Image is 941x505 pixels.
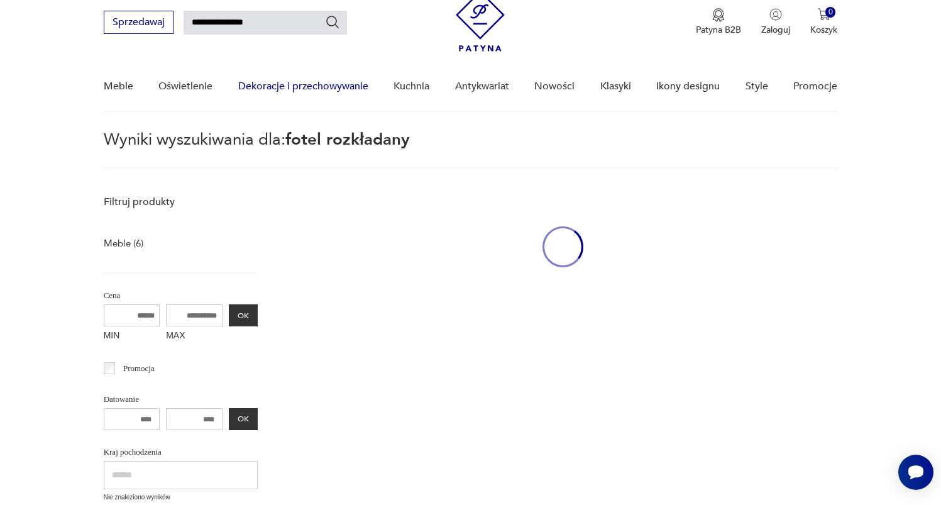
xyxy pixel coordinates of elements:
[542,189,583,305] div: oval-loading
[656,62,720,111] a: Ikony designu
[104,326,160,347] label: MIN
[810,8,837,36] button: 0Koszyk
[104,492,258,502] p: Nie znaleziono wyników
[285,128,410,151] span: fotel rozkładany
[898,455,933,490] iframe: Smartsupp widget button
[769,8,782,21] img: Ikonka użytkownika
[104,235,143,252] a: Meble (6)
[104,195,258,209] p: Filtruj produkty
[393,62,429,111] a: Kuchnia
[746,62,768,111] a: Style
[455,62,509,111] a: Antykwariat
[696,8,741,36] a: Ikona medaluPatyna B2B
[761,24,790,36] p: Zaloguj
[104,62,133,111] a: Meble
[104,392,258,406] p: Datowanie
[825,7,836,18] div: 0
[793,62,837,111] a: Promocje
[696,8,741,36] button: Patyna B2B
[696,24,741,36] p: Patyna B2B
[166,326,223,347] label: MAX
[818,8,830,21] img: Ikona koszyka
[761,8,790,36] button: Zaloguj
[104,132,838,169] p: Wyniki wyszukiwania dla:
[104,289,258,302] p: Cena
[229,408,258,430] button: OK
[712,8,725,22] img: Ikona medalu
[600,62,631,111] a: Klasyki
[158,62,212,111] a: Oświetlenie
[325,14,340,30] button: Szukaj
[104,445,258,459] p: Kraj pochodzenia
[229,304,258,326] button: OK
[104,19,173,28] a: Sprzedawaj
[238,62,368,111] a: Dekoracje i przechowywanie
[534,62,575,111] a: Nowości
[104,11,173,34] button: Sprzedawaj
[123,362,155,375] p: Promocja
[810,24,837,36] p: Koszyk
